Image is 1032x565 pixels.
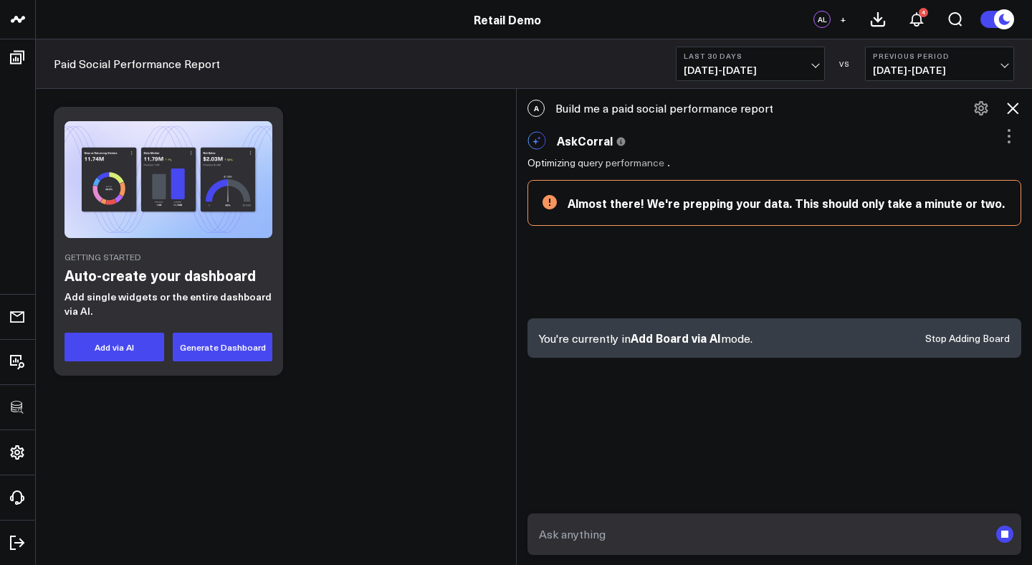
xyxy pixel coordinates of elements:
[684,65,817,76] span: [DATE] - [DATE]
[631,330,721,346] span: Add Board via AI
[557,133,613,148] span: AskCorral
[873,52,1006,60] b: Previous Period
[54,56,220,72] a: Paid Social Performance Report
[840,14,846,24] span: +
[474,11,541,27] a: Retail Demo
[527,157,679,168] div: Optimizing query performance
[64,252,272,261] div: Getting Started
[535,521,989,547] input: Ask anything
[813,11,831,28] div: AL
[925,333,1010,343] button: Stop Adding Board
[64,265,272,286] h2: Auto-create your dashboard
[64,333,164,361] button: Add via AI
[873,65,1006,76] span: [DATE] - [DATE]
[568,195,1006,211] div: Almost there! We're prepping your data. This should only take a minute or two.
[173,333,272,361] button: Generate Dashboard
[834,11,851,28] button: +
[539,330,752,346] p: You're currently in mode.
[64,290,272,318] p: Add single widgets or the entire dashboard via AI.
[919,8,928,17] div: 4
[517,92,1032,124] div: Build me a paid social performance report
[676,47,825,81] button: Last 30 Days[DATE]-[DATE]
[832,60,858,68] div: VS
[684,52,817,60] b: Last 30 Days
[527,100,545,117] span: A
[865,47,1014,81] button: Previous Period[DATE]-[DATE]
